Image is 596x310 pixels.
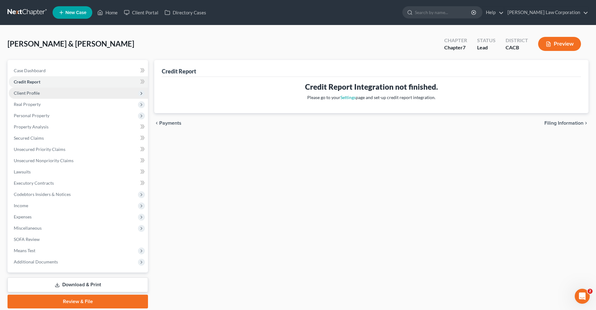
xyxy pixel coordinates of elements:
div: Chapter [444,44,467,51]
iframe: Intercom live chat [575,289,590,304]
div: Close [110,2,121,14]
a: Case Dashboard [9,65,148,76]
img: Profile image for Lindsey [18,3,28,13]
a: Credit Report [9,76,148,87]
span: Codebtors Insiders & Notices [14,192,71,197]
span: Real Property [14,102,41,107]
div: ECF Alert:​When filing your case, if you receive a filing error, please double-check with the cou... [5,49,103,145]
a: Secured Claims [9,132,148,144]
div: [PERSON_NAME] • 4h ago [10,147,59,150]
a: Review & File [8,295,148,308]
button: go back [4,2,16,14]
div: : ​ When filing your case, if you receive a filing error, please double-check with the court to m... [10,56,98,142]
a: Unsecured Nonpriority Claims [9,155,148,166]
h3: Credit Report Integration not finished. [167,82,576,92]
a: Help [483,7,504,18]
span: Means Test [14,248,35,253]
button: Filing Information chevron_right [544,121,588,126]
h1: [PERSON_NAME] [30,3,71,8]
span: Unsecured Nonpriority Claims [14,158,74,163]
span: Property Analysis [14,124,48,129]
span: Lawsuits [14,169,31,174]
button: Home [98,2,110,14]
div: District [506,37,528,44]
a: Unsecured Priority Claims [9,144,148,155]
a: Directory Cases [161,7,209,18]
i: chevron_right [583,121,588,126]
a: Download & Print [8,277,148,292]
span: Miscellaneous [14,225,42,231]
a: Executory Contracts [9,177,148,189]
p: Please go to your page and set-up credit report integration. [167,94,576,101]
div: Status [477,37,496,44]
span: Personal Property [14,113,49,118]
div: Lead [477,44,496,51]
div: Credit Report [162,67,196,75]
a: Property Analysis [9,121,148,132]
textarea: Message… [5,192,120,202]
span: 2 [588,289,593,294]
span: 7 [463,44,466,50]
i: chevron_left [154,121,159,126]
b: ECF Alert [10,56,33,61]
span: Expenses [14,214,32,219]
span: New Case [65,10,86,15]
button: Upload attachment [30,205,35,210]
span: Additional Documents [14,259,58,264]
button: Gif picker [20,205,25,210]
span: [PERSON_NAME] & [PERSON_NAME] [8,39,134,48]
span: Unsecured Priority Claims [14,147,65,152]
span: Case Dashboard [14,68,46,73]
div: Chapter [444,37,467,44]
span: SOFA Review [14,237,40,242]
span: Payments [159,121,181,126]
button: Send a message… [107,202,117,212]
button: chevron_left Payments [154,121,181,126]
span: Filing Information [544,121,583,126]
a: Home [94,7,121,18]
a: Lawsuits [9,166,148,177]
span: Income [14,203,28,208]
a: SOFA Review [9,234,148,245]
div: CACB [506,44,528,51]
span: Secured Claims [14,135,44,141]
input: Search by name... [415,7,472,18]
a: Settings [340,95,356,100]
button: Start recording [40,205,45,210]
p: Active 3h ago [30,8,58,14]
span: Client Profile [14,90,40,96]
div: Lindsey says… [5,49,120,159]
a: [PERSON_NAME] Law Corporation [504,7,588,18]
span: Executory Contracts [14,180,54,186]
button: Emoji picker [10,205,15,210]
span: Credit Report [14,79,40,84]
button: Preview [538,37,581,51]
a: Client Portal [121,7,161,18]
